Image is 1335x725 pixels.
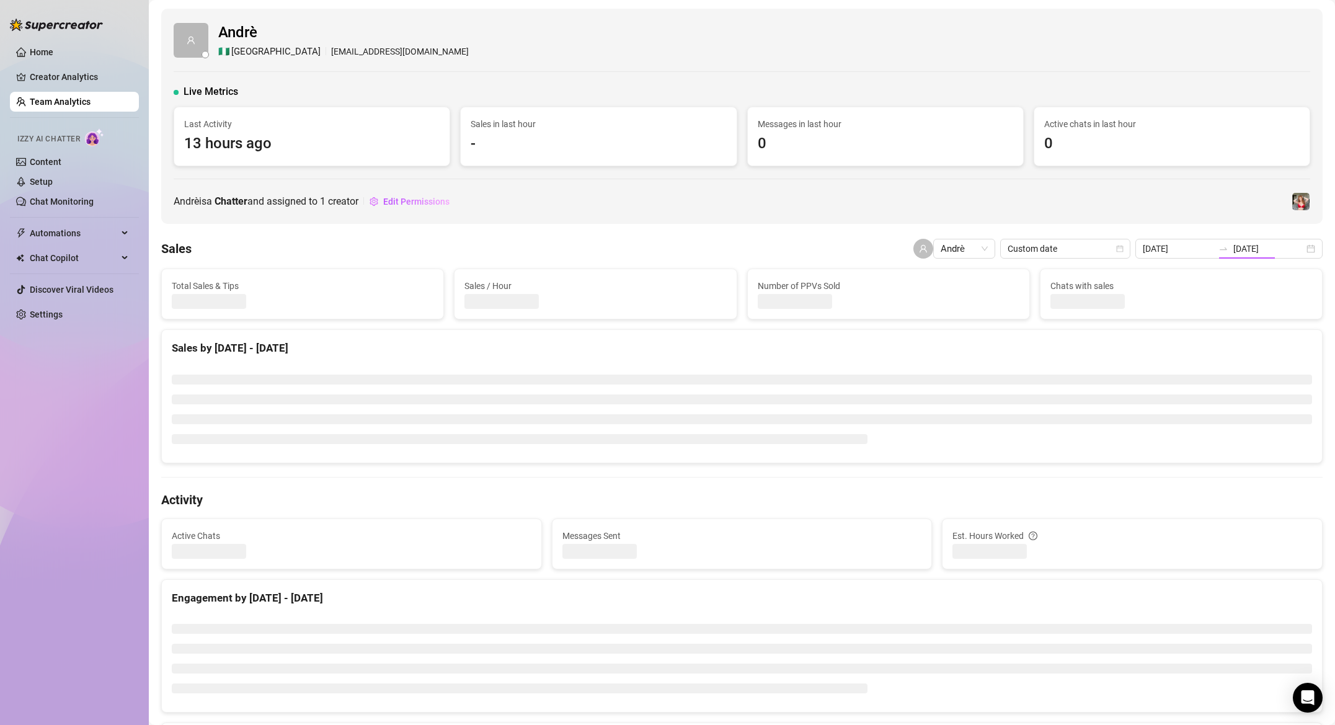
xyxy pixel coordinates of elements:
[184,117,440,131] span: Last Activity
[184,132,440,156] span: 13 hours ago
[369,192,450,211] button: Edit Permissions
[758,279,1019,293] span: Number of PPVs Sold
[1143,242,1213,256] input: Start date
[215,195,247,207] b: Chatter
[30,248,118,268] span: Chat Copilot
[172,279,433,293] span: Total Sales & Tips
[758,132,1013,156] span: 0
[30,47,53,57] a: Home
[562,529,922,543] span: Messages Sent
[471,117,726,131] span: Sales in last hour
[218,21,469,45] span: Andrè
[30,309,63,319] a: Settings
[30,157,61,167] a: Content
[174,193,358,209] span: Andrè is a and assigned to creator
[1029,529,1037,543] span: question-circle
[16,228,26,238] span: thunderbolt
[1008,239,1123,258] span: Custom date
[1293,683,1323,713] div: Open Intercom Messenger
[952,529,1312,543] div: Est. Hours Worked
[30,223,118,243] span: Automations
[1233,242,1304,256] input: End date
[161,491,1323,509] h4: Activity
[1044,117,1300,131] span: Active chats in last hour
[919,244,928,253] span: user
[471,132,726,156] span: -
[17,133,80,145] span: Izzy AI Chatter
[231,45,321,60] span: [GEOGRAPHIC_DATA]
[320,195,326,207] span: 1
[30,197,94,207] a: Chat Monitoring
[1050,279,1312,293] span: Chats with sales
[383,197,450,207] span: Edit Permissions
[161,240,192,257] h4: Sales
[187,36,195,45] span: user
[30,177,53,187] a: Setup
[172,590,1312,607] div: Engagement by [DATE] - [DATE]
[1218,244,1228,254] span: to
[1116,245,1124,252] span: calendar
[184,84,238,99] span: Live Metrics
[1044,132,1300,156] span: 0
[758,117,1013,131] span: Messages in last hour
[30,97,91,107] a: Team Analytics
[1292,193,1310,210] img: fit_meli007
[218,45,230,60] span: 🇳🇬
[16,254,24,262] img: Chat Copilot
[10,19,103,31] img: logo-BBDzfeDw.svg
[30,67,129,87] a: Creator Analytics
[941,239,988,258] span: Andrè
[85,128,104,146] img: AI Chatter
[464,279,726,293] span: Sales / Hour
[172,529,531,543] span: Active Chats
[370,197,378,206] span: setting
[30,285,113,295] a: Discover Viral Videos
[1218,244,1228,254] span: swap-right
[172,340,1312,357] div: Sales by [DATE] - [DATE]
[218,45,469,60] div: [EMAIL_ADDRESS][DOMAIN_NAME]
